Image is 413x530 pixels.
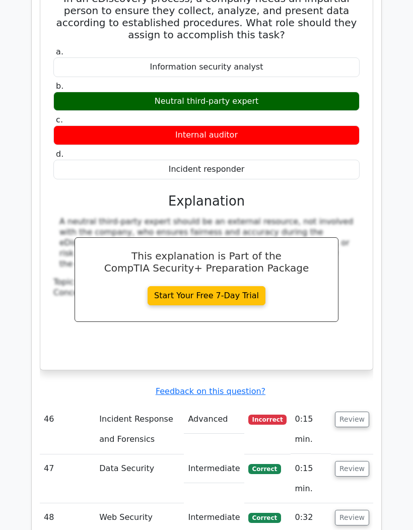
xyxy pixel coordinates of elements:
td: Data Security [95,454,184,503]
div: Topic: [53,277,360,288]
td: 0:15 min. [291,454,331,503]
div: A neutral third-party expert should be an external resource, not involved with the company, who e... [59,217,354,269]
div: Internal auditor [53,125,360,145]
a: Feedback on this question? [156,386,265,396]
td: 46 [40,405,95,454]
span: b. [56,81,63,91]
div: Concept: [53,288,360,298]
span: c. [56,115,63,124]
div: Information security analyst [53,57,360,77]
a: Start Your Free 7-Day Trial [148,286,265,305]
td: Intermediate [184,454,244,483]
div: Incident responder [53,160,360,179]
button: Review [335,510,369,525]
button: Review [335,461,369,477]
td: 47 [40,454,95,503]
td: 0:15 min. [291,405,331,454]
span: Incorrect [248,415,287,425]
div: Neutral third-party expert [53,92,360,111]
span: Correct [248,464,281,474]
td: Incident Response and Forensics [95,405,184,454]
span: Correct [248,513,281,523]
td: Advanced [184,405,244,434]
span: d. [56,149,63,159]
h3: Explanation [59,193,354,209]
span: a. [56,47,63,56]
button: Review [335,412,369,427]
